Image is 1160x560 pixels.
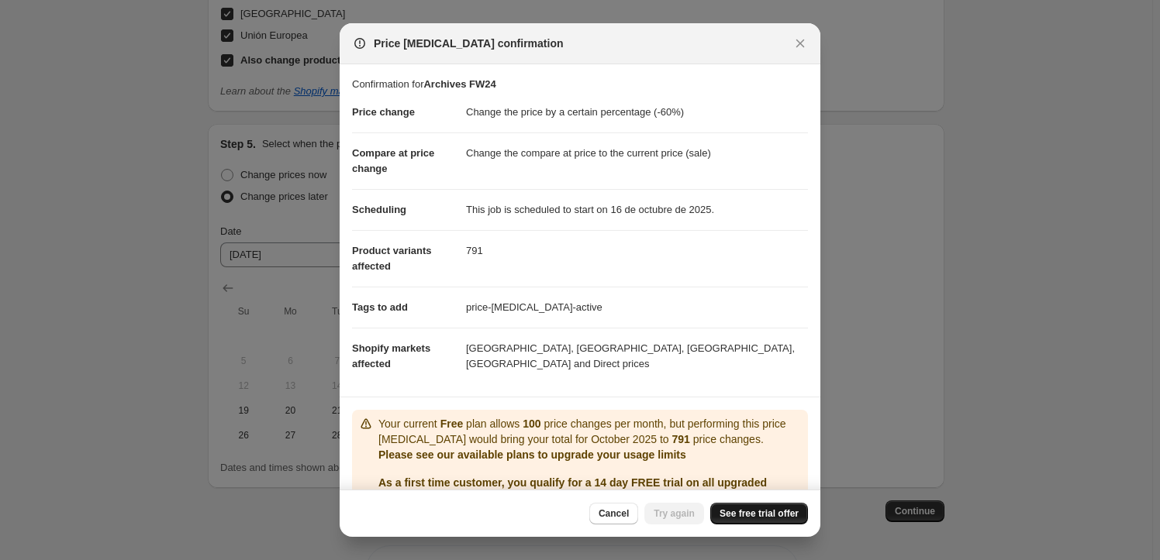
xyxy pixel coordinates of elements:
span: See free trial offer [720,507,799,520]
span: Cancel [599,507,629,520]
span: Product variants affected [352,245,432,272]
dd: This job is scheduled to start on 16 de octubre de 2025. [466,189,808,230]
span: Scheduling [352,204,406,215]
b: Archives FW24 [423,78,495,90]
b: 100 [523,417,540,430]
b: Free [440,417,464,430]
dd: Change the price by a certain percentage (-60%) [466,92,808,132]
span: Shopify markets affected [352,342,430,369]
span: Price [MEDICAL_DATA] confirmation [374,36,564,51]
button: Close [789,33,811,54]
p: Please see our available plans to upgrade your usage limits [378,447,802,462]
p: Confirmation for [352,77,808,92]
b: As a first time customer, you qualify for a 14 day FREE trial on all upgraded plans 🎉 [378,476,767,504]
b: 791 [671,433,689,445]
dd: Change the compare at price to the current price (sale) [466,132,808,173]
a: See free trial offer [710,503,808,524]
dd: 791 [466,230,808,271]
dd: [GEOGRAPHIC_DATA], [GEOGRAPHIC_DATA], [GEOGRAPHIC_DATA], [GEOGRAPHIC_DATA] and Direct prices [466,328,808,384]
span: Compare at price change [352,147,434,174]
span: Price change [352,106,415,118]
button: Cancel [589,503,638,524]
dd: price-[MEDICAL_DATA]-active [466,287,808,328]
p: Your current plan allows price changes per month, but performing this price [MEDICAL_DATA] would ... [378,416,802,447]
span: Tags to add [352,301,408,313]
